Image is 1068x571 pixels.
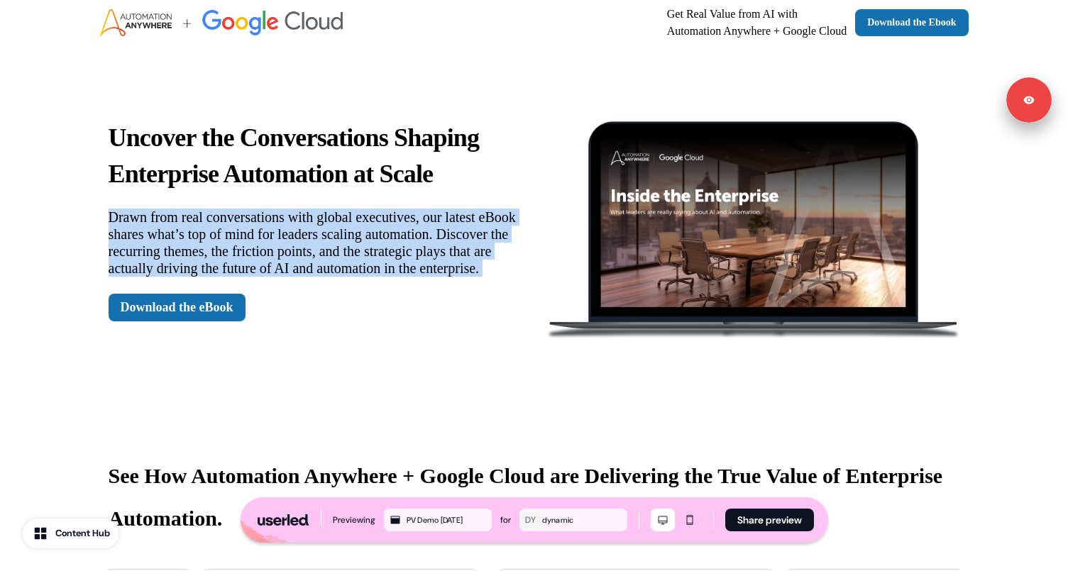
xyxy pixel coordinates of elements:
[725,509,814,531] button: Share preview
[109,294,246,321] a: Download the eBook
[407,514,489,526] div: PV Demo [DATE]
[109,209,523,277] p: Drawn from real conversations with global executives, our latest eBook shares what’s top of mind ...
[678,509,702,531] button: Mobile mode
[651,509,675,531] button: Desktop mode
[23,519,119,548] button: Content Hub
[855,9,968,36] a: Download the Ebook
[333,513,375,527] div: Previewing
[667,6,847,40] p: Get Real Value from AI with Automation Anywhere + Google Cloud
[500,513,511,527] div: for
[109,464,943,530] span: See How Automation Anywhere + Google Cloud are Delivering the True Value of Enterprise Automation.
[55,526,110,540] div: Content Hub
[525,513,536,527] div: DY
[542,514,624,526] div: dynamic
[109,123,480,188] strong: Uncover the Conversations Shaping Enterprise Automation at Scale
